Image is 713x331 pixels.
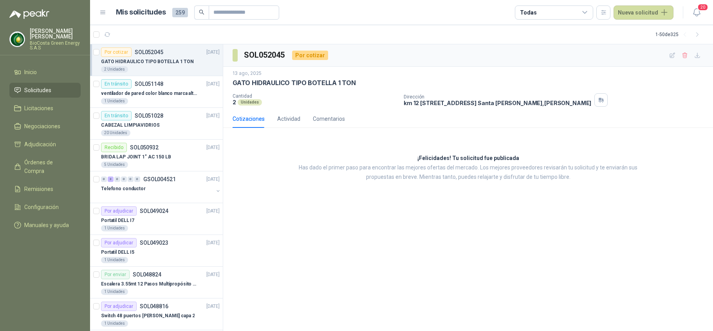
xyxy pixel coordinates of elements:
span: Inicio [24,68,37,76]
div: 1 Unidades [101,289,128,295]
a: RecibidoSOL050932[DATE] BRIDA LAP JOINT 1" AC 150 LB5 Unidades [90,140,223,171]
div: 2 Unidades [101,66,128,73]
div: 0 [114,176,120,182]
p: BioCosta Green Energy S.A.S [30,41,81,50]
a: Adjudicación [9,137,81,152]
button: Nueva solicitud [614,5,673,20]
a: Órdenes de Compra [9,155,81,178]
p: [DATE] [206,80,220,88]
p: Escalera 3.55mt 12 Pasos Multipropósito Aluminio 150kg [101,280,199,288]
a: Por enviarSOL048824[DATE] Escalera 3.55mt 12 Pasos Multipropósito Aluminio 150kg1 Unidades [90,267,223,298]
h3: ¡Felicidades! Tu solicitud fue publicada [417,154,519,163]
div: 20 Unidades [101,130,130,136]
div: Por enviar [101,270,130,279]
a: 0 3 0 0 0 0 GSOL004521[DATE] Telefono conductor [101,175,221,200]
div: 1 - 50 de 325 [655,28,704,41]
div: 1 Unidades [101,98,128,104]
a: Por cotizarSOL052045[DATE] GATO HIDRAULICO TIPO BOTELLA 1 TON2 Unidades [90,44,223,76]
p: SOL050932 [130,145,159,150]
span: 20 [697,4,708,11]
div: Cotizaciones [233,115,265,123]
p: 13 ago, 2025 [233,70,262,77]
span: Órdenes de Compra [24,158,73,175]
p: SOL048824 [133,272,161,277]
p: [DATE] [206,303,220,310]
div: 1 Unidades [101,225,128,231]
div: 0 [134,176,140,182]
p: ventilador de pared color blanco marca alteza [101,90,199,97]
p: SOL051028 [135,113,163,118]
a: Manuales y ayuda [9,218,81,233]
div: 1 Unidades [101,257,128,263]
p: Dirección [404,94,591,100]
div: Unidades [238,99,262,105]
div: 3 [108,176,114,182]
span: Negociaciones [24,122,60,131]
p: Cantidad [233,93,397,99]
div: 0 [101,176,107,182]
span: Remisiones [24,185,53,193]
div: 1 Unidades [101,320,128,327]
span: Solicitudes [24,86,51,95]
div: En tránsito [101,79,132,89]
p: GATO HIDRAULICO TIPO BOTELLA 1 TON [233,79,356,87]
p: SOL052045 [135,49,163,55]
p: Portatil DELL I7 [101,217,134,224]
a: Solicitudes [9,83,81,98]
a: En tránsitoSOL051148[DATE] ventilador de pared color blanco marca alteza1 Unidades [90,76,223,108]
div: Por adjudicar [101,302,137,311]
p: 2 [233,99,236,105]
img: Logo peakr [9,9,49,19]
p: Has dado el primer paso para encontrar las mejores ofertas del mercado. Los mejores proveedores r... [288,163,648,182]
span: 259 [172,8,188,17]
p: [DATE] [206,112,220,120]
p: SOL049023 [140,240,168,246]
p: [DATE] [206,271,220,278]
p: [DATE] [206,49,220,56]
p: [DATE] [206,144,220,151]
a: Remisiones [9,182,81,196]
p: CABEZAL LIMPIAVIDRIOS [101,122,159,129]
p: [DATE] [206,207,220,215]
p: BRIDA LAP JOINT 1" AC 150 LB [101,153,171,161]
a: Por adjudicarSOL048816[DATE] Switch 48 puertos [PERSON_NAME] capa 21 Unidades [90,298,223,330]
h1: Mis solicitudes [116,7,166,18]
p: Switch 48 puertos [PERSON_NAME] capa 2 [101,312,195,320]
a: En tránsitoSOL051028[DATE] CABEZAL LIMPIAVIDRIOS20 Unidades [90,108,223,140]
h3: SOL052045 [244,49,286,61]
div: Por adjudicar [101,206,137,216]
p: Portatil DELL I5 [101,249,134,256]
img: Company Logo [10,32,25,47]
span: Configuración [24,203,59,211]
a: Configuración [9,200,81,215]
div: Comentarios [313,115,345,123]
a: Por adjudicarSOL049024[DATE] Portatil DELL I71 Unidades [90,203,223,235]
div: 0 [121,176,127,182]
p: [DATE] [206,176,220,183]
div: Todas [520,8,536,17]
p: Telefono conductor [101,185,146,193]
p: [DATE] [206,239,220,247]
p: SOL049024 [140,208,168,214]
p: GSOL004521 [143,176,176,182]
p: SOL048816 [140,304,168,309]
div: Recibido [101,143,127,152]
span: Licitaciones [24,104,53,113]
button: 20 [690,5,704,20]
div: Por cotizar [292,51,328,60]
div: 0 [128,176,134,182]
div: En tránsito [101,111,132,120]
a: Licitaciones [9,101,81,116]
a: Negociaciones [9,119,81,134]
p: [PERSON_NAME] [PERSON_NAME] [30,28,81,39]
p: km 12 [STREET_ADDRESS] Santa [PERSON_NAME] , [PERSON_NAME] [404,100,591,106]
span: Manuales y ayuda [24,221,69,229]
p: SOL051148 [135,81,163,87]
div: Por cotizar [101,47,132,57]
a: Por adjudicarSOL049023[DATE] Portatil DELL I51 Unidades [90,235,223,267]
span: Adjudicación [24,140,56,149]
div: Actividad [277,115,300,123]
div: Por adjudicar [101,238,137,247]
p: GATO HIDRAULICO TIPO BOTELLA 1 TON [101,58,194,65]
div: 5 Unidades [101,162,128,168]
